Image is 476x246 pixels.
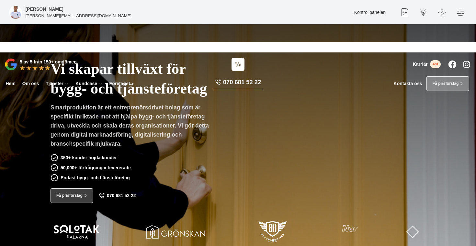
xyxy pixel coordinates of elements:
[413,60,441,68] a: Karriär 4st
[354,10,386,15] a: Kontrollpanelen
[257,45,310,49] a: Läs pressmeddelandet här!
[26,13,131,19] p: [PERSON_NAME][EMAIL_ADDRESS][DOMAIN_NAME]
[61,174,130,181] p: Endast bygg- och tjänsteföretag
[2,44,474,50] p: Vi vann Årets Unga Företagare i Dalarna 2024 –
[61,164,131,171] p: 50,000+ förfrågningar levererade
[432,81,459,87] span: Få prisförslag
[26,6,63,13] h5: Administratör
[51,188,93,203] a: Få prisförslag
[213,78,263,89] a: 070 681 52 22
[99,193,136,199] a: 070 681 52 22
[5,76,17,91] a: Hem
[21,76,40,91] a: Om oss
[74,76,104,91] a: Kundcase
[413,61,428,67] span: Karriär
[426,76,469,91] a: Få prisförslag
[107,193,136,198] span: 070 681 52 22
[61,154,117,161] p: 350+ kunder nöjda kunder
[394,81,422,86] a: Kontakta oss
[9,6,22,19] img: foretagsbild-pa-smartproduktion-en-webbyraer-i-dalarnas-lan.png
[20,58,76,65] p: 5 av 5 från 150+ omdömen
[45,76,70,91] a: Tjänster
[108,76,136,91] a: Företaget
[223,78,261,86] span: 070 681 52 22
[51,103,214,151] p: Smartproduktion är ett entreprenörsdrivet bolag som är specifikt inriktade mot att hjälpa bygg- o...
[56,193,83,199] span: Få prisförslag
[430,60,441,68] span: 4st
